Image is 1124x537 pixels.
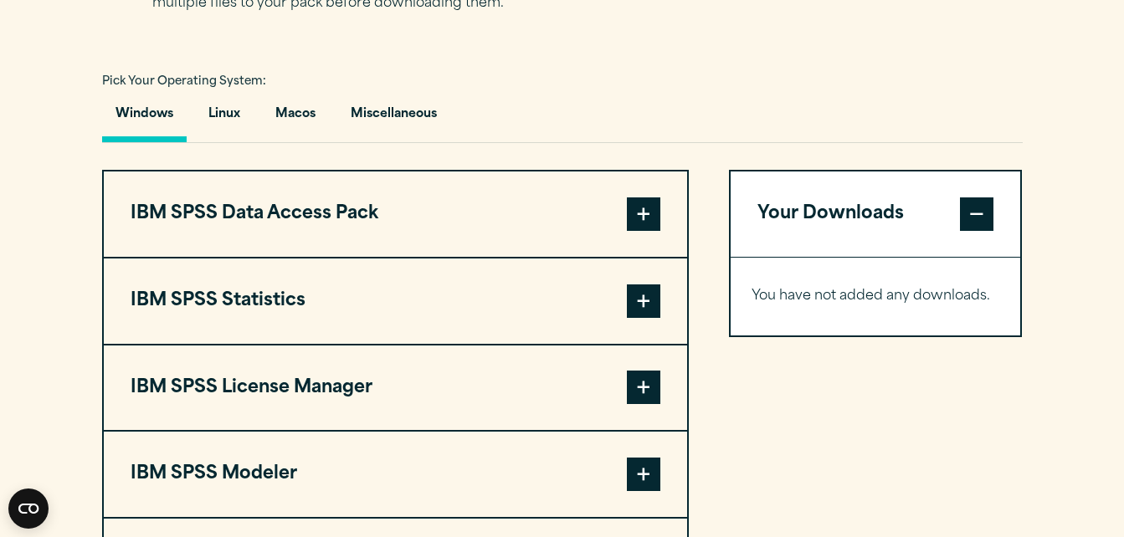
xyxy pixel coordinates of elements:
button: IBM SPSS License Manager [104,345,687,431]
button: Miscellaneous [337,95,450,142]
span: Pick Your Operating System: [102,76,266,87]
button: IBM SPSS Modeler [104,432,687,517]
button: Linux [195,95,254,142]
p: You have not added any downloads. [752,284,1000,309]
button: Windows [102,95,187,142]
div: Your Downloads [731,257,1021,335]
button: Macos [262,95,329,142]
button: IBM SPSS Statistics [104,258,687,344]
button: Open CMP widget [8,488,49,529]
button: Your Downloads [731,171,1021,257]
button: IBM SPSS Data Access Pack [104,171,687,257]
